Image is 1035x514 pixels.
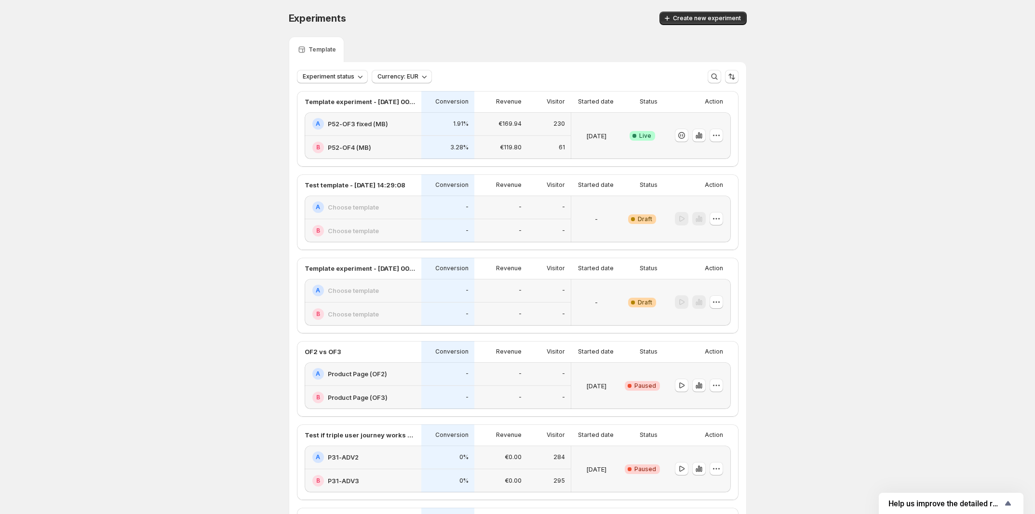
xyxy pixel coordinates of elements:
[553,453,565,461] p: 284
[519,287,522,294] p: -
[562,370,565,378] p: -
[305,430,416,440] p: Test if triple user journey works with gemx split test
[505,453,522,461] p: €0.00
[316,310,320,318] h2: B
[505,477,522,485] p: €0.00
[305,264,416,273] p: Template experiment - [DATE] 00:46:25
[297,70,368,83] button: Experiment status
[459,453,469,461] p: 0%
[328,309,379,319] h2: Choose template
[303,73,354,80] span: Experiment status
[316,394,320,401] h2: B
[640,348,658,356] p: Status
[705,264,723,272] p: Action
[435,348,469,356] p: Conversion
[466,310,469,318] p: -
[888,498,1014,509] button: Show survey - Help us improve the detailed report for A/B campaigns
[725,70,739,83] button: Sort the results
[453,120,469,128] p: 1.91%
[466,370,469,378] p: -
[500,144,522,151] p: €119.80
[640,264,658,272] p: Status
[638,299,652,306] span: Draft
[316,120,320,128] h2: A
[547,98,565,105] p: Visitor
[309,46,336,53] p: Template
[498,120,522,128] p: €169.94
[328,369,387,379] h2: Product Page (OF2)
[459,477,469,485] p: 0%
[673,14,741,22] span: Create new experiment
[640,431,658,439] p: Status
[547,348,565,356] p: Visitor
[705,348,723,356] p: Action
[553,120,565,128] p: 230
[595,214,598,224] p: -
[559,144,565,151] p: 61
[316,287,320,294] h2: A
[305,180,405,190] p: Test template - [DATE] 14:29:08
[519,370,522,378] p: -
[466,227,469,235] p: -
[562,227,565,235] p: -
[578,181,614,189] p: Started date
[316,227,320,235] h2: B
[562,203,565,211] p: -
[435,98,469,105] p: Conversion
[547,431,565,439] p: Visitor
[316,453,320,461] h2: A
[328,286,379,295] h2: Choose template
[305,97,416,106] p: Template experiment - [DATE] 00:46:47
[316,203,320,211] h2: A
[659,12,747,25] button: Create new experiment
[595,298,598,307] p: -
[435,431,469,439] p: Conversion
[705,431,723,439] p: Action
[316,370,320,378] h2: A
[562,394,565,401] p: -
[519,310,522,318] p: -
[519,227,522,235] p: -
[328,452,359,462] h2: P31-ADV2
[634,382,656,390] span: Paused
[562,287,565,294] p: -
[586,381,606,391] p: [DATE]
[519,394,522,401] p: -
[640,181,658,189] p: Status
[435,264,469,272] p: Conversion
[888,499,1002,508] span: Help us improve the detailed report for A/B campaigns
[562,310,565,318] p: -
[547,181,565,189] p: Visitor
[377,73,418,80] span: Currency: EUR
[519,203,522,211] p: -
[466,394,469,401] p: -
[316,144,320,151] h2: B
[328,393,388,402] h2: Product Page (OF3)
[316,477,320,485] h2: B
[638,215,652,223] span: Draft
[578,431,614,439] p: Started date
[328,226,379,236] h2: Choose template
[496,264,522,272] p: Revenue
[466,287,469,294] p: -
[634,465,656,473] span: Paused
[328,119,388,129] h2: P52-OF3 fixed (MB)
[547,264,565,272] p: Visitor
[705,98,723,105] p: Action
[578,264,614,272] p: Started date
[578,98,614,105] p: Started date
[450,144,469,151] p: 3.28%
[496,431,522,439] p: Revenue
[705,181,723,189] p: Action
[496,348,522,356] p: Revenue
[435,181,469,189] p: Conversion
[289,13,346,24] span: Experiments
[586,131,606,141] p: [DATE]
[496,181,522,189] p: Revenue
[328,143,371,152] h2: P52-OF4 (MB)
[305,347,341,356] p: OF2 vs OF3
[328,476,359,486] h2: P31-ADV3
[578,348,614,356] p: Started date
[586,464,606,474] p: [DATE]
[496,98,522,105] p: Revenue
